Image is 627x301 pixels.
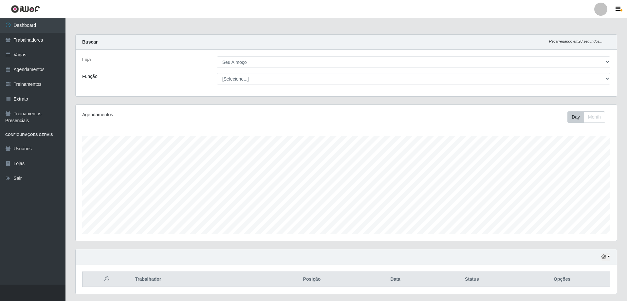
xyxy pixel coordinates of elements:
button: Day [567,111,584,123]
img: CoreUI Logo [11,5,40,13]
th: Trabalhador [131,272,263,287]
th: Posição [263,272,361,287]
label: Função [82,73,98,80]
strong: Buscar [82,39,98,45]
i: Recarregando em 28 segundos... [549,39,602,43]
th: Data [361,272,430,287]
button: Month [584,111,605,123]
label: Loja [82,56,91,63]
div: Toolbar with button groups [567,111,610,123]
div: First group [567,111,605,123]
th: Opções [514,272,610,287]
div: Agendamentos [82,111,297,118]
th: Status [430,272,514,287]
